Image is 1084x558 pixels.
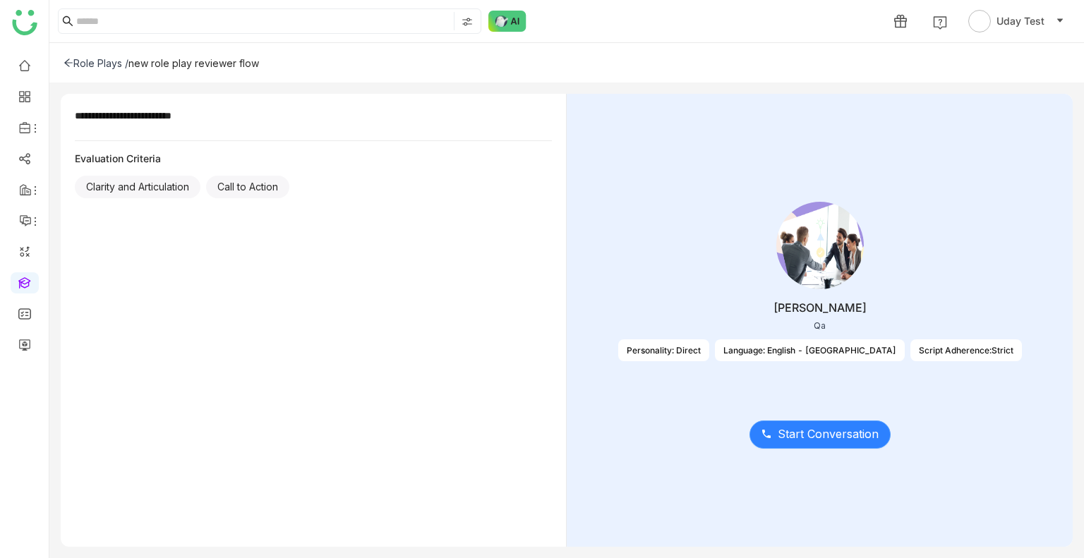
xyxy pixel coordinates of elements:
div: Language: English - [GEOGRAPHIC_DATA] [715,339,905,361]
div: Clarity and Articulation [75,176,200,198]
button: Uday Test [965,10,1067,32]
img: help.svg [933,16,947,30]
span: Start Conversation [778,425,879,443]
span: Uday Test [996,13,1044,29]
div: Call to Action [206,176,289,198]
div: [PERSON_NAME] [773,301,867,315]
div: Personality: Direct [618,339,709,361]
div: new role play reviewer flow [128,57,259,69]
img: 689300ffd8d78f14571ae75c [776,202,864,289]
img: ask-buddy-normal.svg [488,11,526,32]
div: Evaluation Criteria [75,152,552,164]
div: Role Plays / [64,57,128,69]
img: avatar [968,10,991,32]
img: search-type.svg [462,16,473,28]
button: Start Conversation [749,420,891,449]
img: logo [12,10,37,35]
div: Qa [814,320,826,331]
div: Script Adherence:Strict [910,339,1022,361]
